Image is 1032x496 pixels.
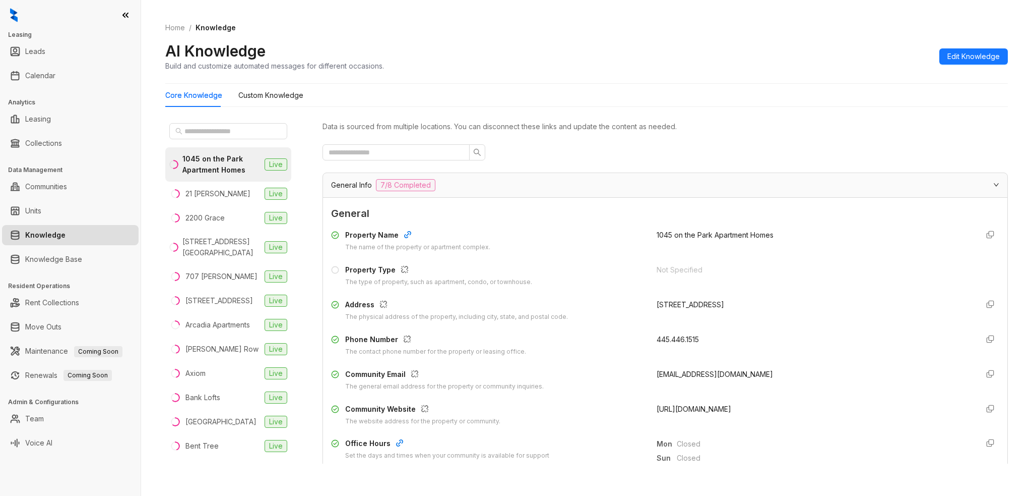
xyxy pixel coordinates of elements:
li: Leasing [2,109,139,129]
a: Rent Collections [25,293,79,313]
div: Build and customize automated messages for different occasions. [165,61,384,71]
div: The name of the property or apartment complex. [345,243,490,252]
li: Knowledge [2,225,139,245]
a: Home [163,22,187,33]
li: Rent Collections [2,293,139,313]
div: 707 [PERSON_NAME] [185,271,257,282]
div: [STREET_ADDRESS][GEOGRAPHIC_DATA] [182,236,261,258]
span: Coming Soon [63,370,112,381]
div: Property Name [345,230,490,243]
a: Team [25,409,44,429]
div: Set the days and times when your community is available for support [345,451,549,461]
a: RenewalsComing Soon [25,365,112,385]
h3: Admin & Configurations [8,398,141,407]
span: 7/8 Completed [376,179,435,191]
li: Communities [2,177,139,197]
span: Live [265,158,287,171]
li: Calendar [2,66,139,86]
span: expanded [993,182,999,188]
span: Edit Knowledge [947,51,1000,62]
li: Team [2,409,139,429]
li: Leads [2,41,139,62]
div: The website address for the property or community. [345,417,500,426]
div: Office Hours [345,438,549,451]
li: Maintenance [2,341,139,361]
h3: Resident Operations [8,282,141,291]
span: Live [265,270,287,283]
div: Community Website [345,404,500,417]
img: logo [10,8,18,22]
a: Leasing [25,109,51,129]
div: The physical address of the property, including city, state, and postal code. [345,312,568,322]
span: 1045 on the Park Apartment Homes [657,231,773,239]
span: search [175,128,182,135]
span: General Info [331,180,372,191]
div: Bank Lofts [185,392,220,403]
span: [URL][DOMAIN_NAME] [657,405,731,413]
button: Edit Knowledge [939,48,1008,65]
a: Collections [25,133,62,153]
span: Live [265,295,287,307]
a: Voice AI [25,433,52,453]
div: Axiom [185,368,206,379]
div: General Info7/8 Completed [323,173,1007,197]
div: Not Specified [657,264,970,275]
li: Knowledge Base [2,249,139,269]
div: 2200 Grace [185,212,225,224]
span: Live [265,392,287,404]
div: Community Email [345,369,544,382]
span: 445.446.1515 [657,335,699,344]
div: The general email address for the property or community inquiries. [345,382,544,392]
div: Custom Knowledge [238,90,303,101]
a: Knowledge [25,225,66,245]
li: Renewals [2,365,139,385]
div: Address [345,299,568,312]
span: Closed [677,438,970,450]
span: Live [265,367,287,379]
span: Live [265,343,287,355]
div: The type of property, such as apartment, condo, or townhouse. [345,278,532,287]
div: [PERSON_NAME] Row [185,344,259,355]
span: Live [265,440,287,452]
span: Coming Soon [74,346,122,357]
div: Core Knowledge [165,90,222,101]
h3: Analytics [8,98,141,107]
div: [GEOGRAPHIC_DATA] [185,416,256,427]
div: 21 [PERSON_NAME] [185,188,250,199]
li: / [189,22,191,33]
span: Live [265,319,287,331]
a: Leads [25,41,45,62]
span: Live [265,416,287,428]
a: Calendar [25,66,55,86]
div: Arcadia Apartments [185,319,250,330]
div: [STREET_ADDRESS] [657,299,970,310]
a: Knowledge Base [25,249,82,269]
a: Move Outs [25,317,61,337]
a: Units [25,201,41,221]
h3: Leasing [8,30,141,39]
div: Phone Number [345,334,526,347]
li: Move Outs [2,317,139,337]
li: Voice AI [2,433,139,453]
div: Bent Tree [185,440,219,452]
span: Mon [657,438,677,450]
li: Collections [2,133,139,153]
span: Live [265,188,287,200]
div: [STREET_ADDRESS] [185,295,253,306]
h3: Data Management [8,166,141,175]
div: Property Type [345,264,532,278]
li: Units [2,201,139,221]
div: The contact phone number for the property or leasing office. [345,347,526,357]
span: [EMAIL_ADDRESS][DOMAIN_NAME] [657,370,773,378]
span: Closed [677,453,970,464]
h2: AI Knowledge [165,41,266,61]
div: 1045 on the Park Apartment Homes [182,153,261,176]
span: Live [265,212,287,224]
span: Live [265,241,287,253]
span: Knowledge [196,23,236,32]
span: Sun [657,453,677,464]
div: Data is sourced from multiple locations. You can disconnect these links and update the content as... [322,121,1008,132]
span: search [473,148,481,156]
a: Communities [25,177,67,197]
span: General [331,206,999,222]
